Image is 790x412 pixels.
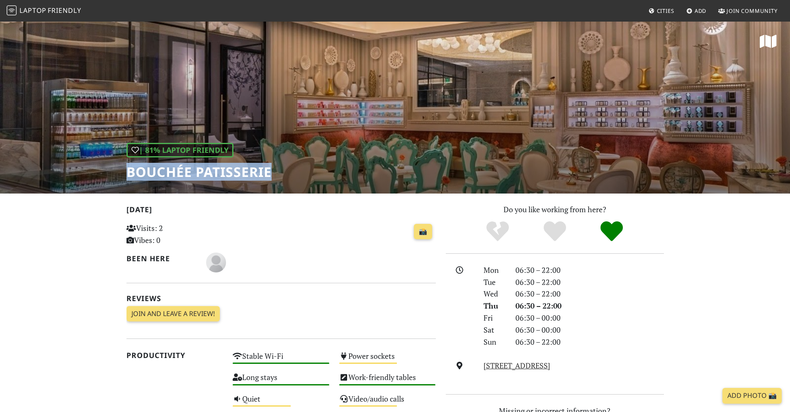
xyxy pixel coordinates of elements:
img: LaptopFriendly [7,5,17,15]
h1: Bouchée Patisserie [126,164,272,180]
span: Join Community [727,7,778,15]
h2: [DATE] [126,205,436,217]
span: Friendly [48,6,81,15]
a: LaptopFriendly LaptopFriendly [7,4,81,18]
div: Yes [526,220,583,243]
div: Thu [479,300,510,312]
div: Power sockets [334,349,441,370]
a: Join and leave a review! [126,306,220,322]
a: Cities [645,3,678,18]
a: Join Community [715,3,781,18]
div: Long stays [228,370,334,392]
a: 📸 [414,224,432,240]
img: blank-535327c66bd565773addf3077783bbfce4b00ec00e9fd257753287c682c7fa38.png [206,253,226,272]
div: 06:30 – 00:00 [510,312,669,324]
div: Definitely! [583,220,640,243]
span: Laptop [19,6,46,15]
div: 06:30 – 00:00 [510,324,669,336]
span: Cathleen F [206,257,226,267]
div: 06:30 – 22:00 [510,300,669,312]
div: Sun [479,336,510,348]
h2: Productivity [126,351,223,360]
div: 06:30 – 22:00 [510,276,669,288]
a: [STREET_ADDRESS] [484,360,550,370]
div: 06:30 – 22:00 [510,336,669,348]
a: Add [683,3,710,18]
div: 06:30 – 22:00 [510,264,669,276]
div: Wed [479,288,510,300]
h2: Been here [126,254,197,263]
div: Sat [479,324,510,336]
a: Add Photo 📸 [722,388,782,404]
div: No [469,220,526,243]
div: | 81% Laptop Friendly [126,143,233,157]
div: Tue [479,276,510,288]
div: 06:30 – 22:00 [510,288,669,300]
span: Cities [657,7,674,15]
h2: Reviews [126,294,436,303]
div: Fri [479,312,510,324]
div: Stable Wi-Fi [228,349,334,370]
p: Do you like working from here? [446,204,664,216]
div: Mon [479,264,510,276]
span: Add [695,7,707,15]
div: Work-friendly tables [334,370,441,392]
p: Visits: 2 Vibes: 0 [126,222,223,246]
